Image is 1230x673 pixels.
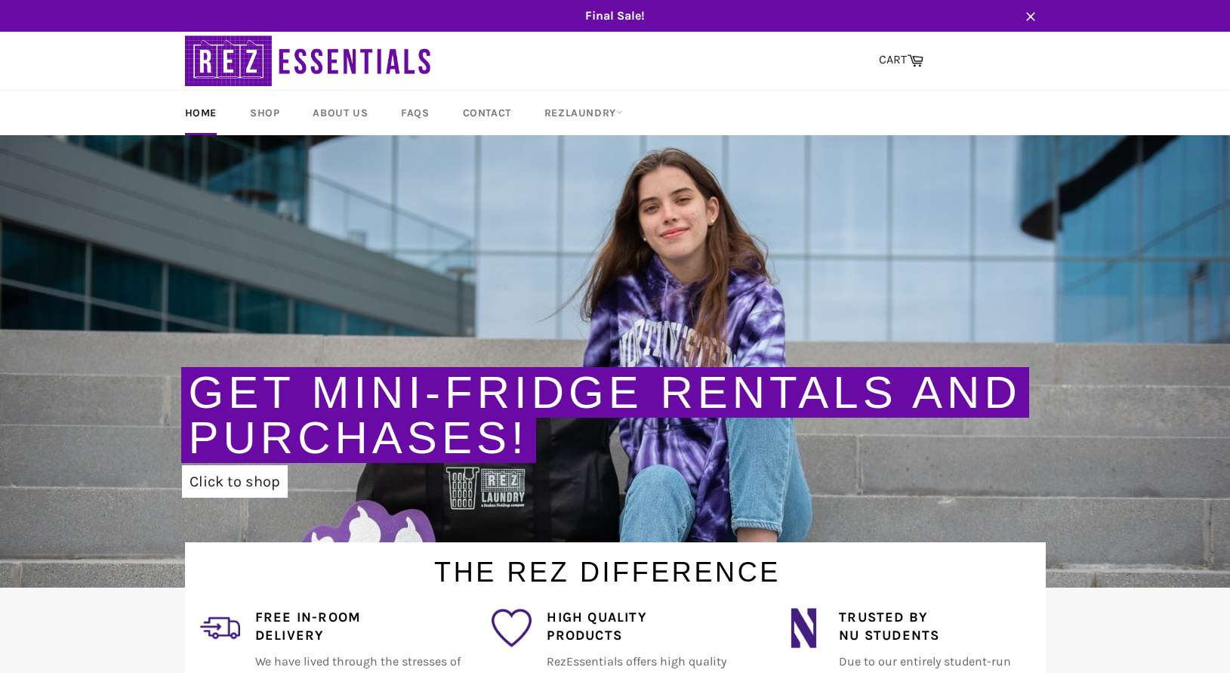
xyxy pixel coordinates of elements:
img: RezEssentials [185,32,434,90]
h4: High Quality Products [547,608,753,646]
h1: The Rez Difference [170,542,1046,591]
a: About Us [297,91,383,135]
a: Get Mini-Fridge Rentals and Purchases! [189,367,1022,463]
img: favorite_1.png [492,608,532,648]
h4: Trusted by NU Students [839,608,1045,646]
a: FAQs [386,91,444,135]
a: CART [871,45,931,76]
a: Home [170,91,232,135]
img: delivery_2.png [200,608,240,648]
span: Final Sale! [170,8,1061,24]
a: RezLaundry [529,91,638,135]
a: Shop [235,91,294,135]
h4: Free In-Room Delivery [255,608,461,646]
img: northwestern_wildcats_tiny.png [784,608,824,648]
a: Click to shop [182,465,288,498]
a: Contact [448,91,526,135]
